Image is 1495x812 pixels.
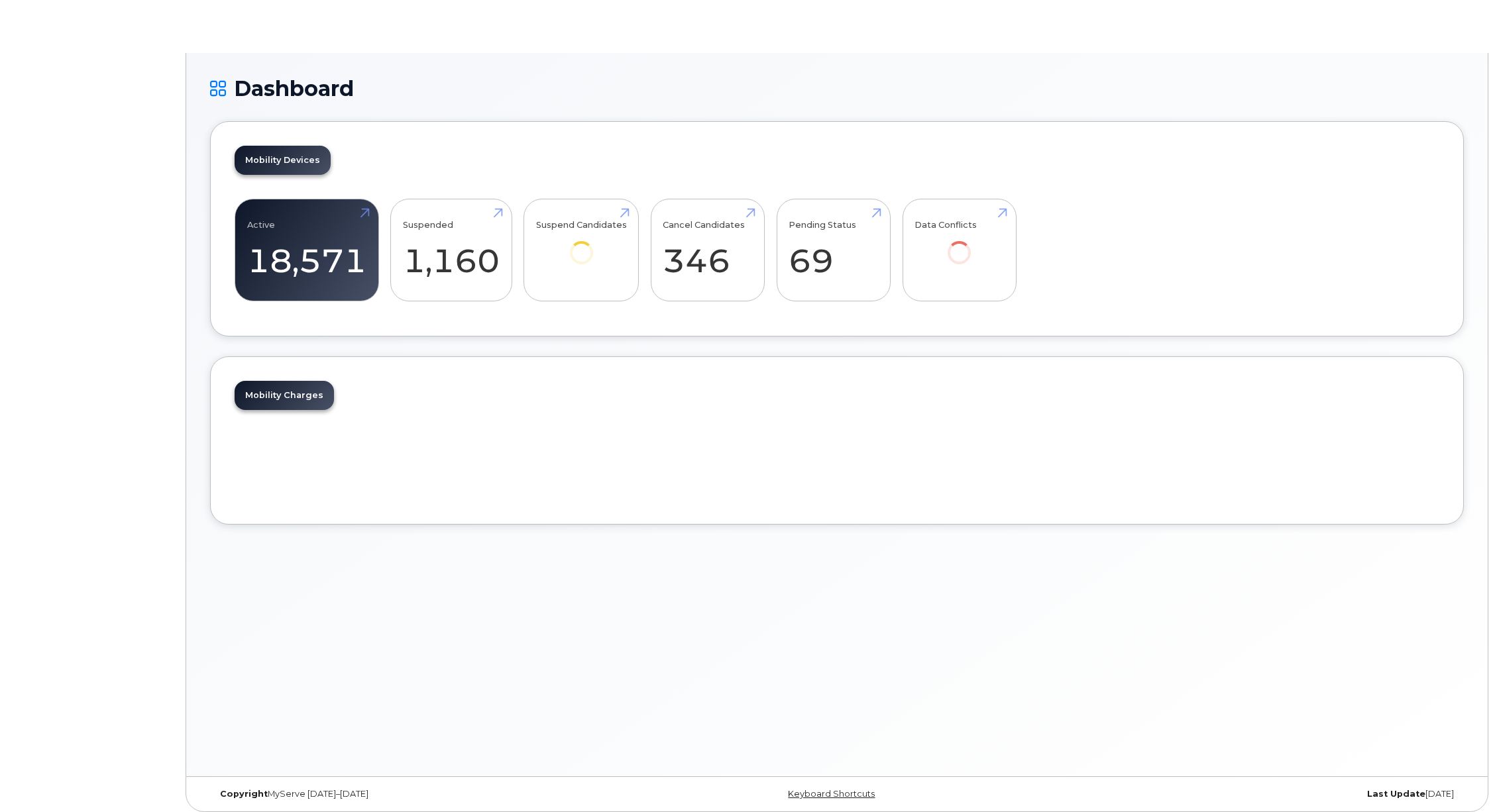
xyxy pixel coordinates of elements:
strong: Last Update [1367,789,1425,799]
a: Mobility Devices [235,146,331,175]
a: Pending Status 69 [789,207,878,294]
a: Keyboard Shortcuts [788,789,875,799]
div: MyServe [DATE]–[DATE] [210,789,628,799]
a: Suspended 1,160 [403,207,500,294]
div: [DATE] [1046,789,1464,799]
h1: Dashboard [210,77,1464,100]
a: Active 18,571 [247,207,366,294]
a: Data Conflicts [914,207,1004,283]
a: Mobility Charges [235,381,334,410]
strong: Copyright [220,789,268,799]
a: Suspend Candidates [536,207,627,283]
a: Cancel Candidates 346 [663,207,752,294]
